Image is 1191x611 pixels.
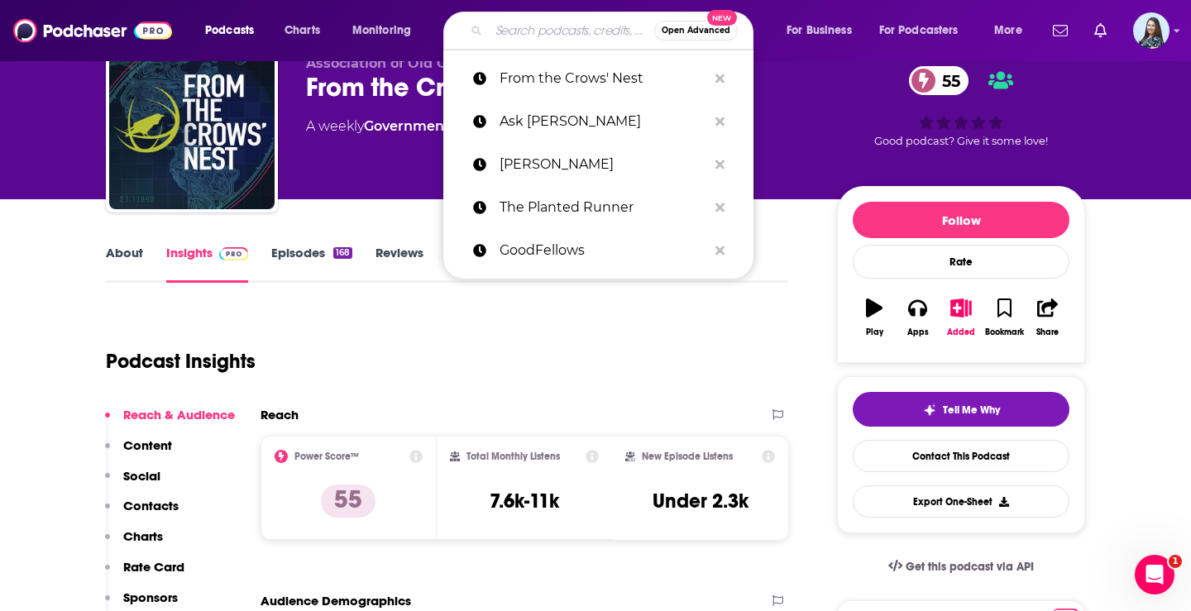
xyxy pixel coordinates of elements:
button: Open AdvancedNew [654,21,738,41]
button: open menu [341,17,433,44]
div: 55Good podcast? Give it some love! [837,55,1085,158]
span: New [707,10,737,26]
button: tell me why sparkleTell Me Why [853,392,1069,427]
a: InsightsPodchaser Pro [166,245,248,283]
a: From the Crows' Nest [443,57,753,100]
a: Show notifications dropdown [1088,17,1113,45]
span: Association of Old Crows [306,55,481,71]
button: Social [105,468,160,499]
img: Podchaser - Follow, Share and Rate Podcasts [13,15,172,46]
button: Rate Card [105,559,184,590]
div: Rate [853,245,1069,279]
p: The Planted Runner [500,186,707,229]
div: Play [866,327,883,337]
h1: Podcast Insights [106,349,256,374]
span: Good podcast? Give it some love! [874,135,1048,147]
span: More [994,19,1022,42]
button: Play [853,288,896,347]
span: Logged in as brookefortierpr [1133,12,1169,49]
h2: Audience Demographics [261,593,411,609]
h2: New Episode Listens [642,451,733,462]
a: Show notifications dropdown [1046,17,1074,45]
span: Tell Me Why [943,403,1000,417]
input: Search podcasts, credits, & more... [489,17,654,44]
p: Rate Card [123,559,184,575]
button: Content [105,437,172,468]
span: Charts [285,19,320,42]
button: open menu [983,17,1043,44]
p: Contacts [123,498,179,513]
button: Contacts [105,498,179,528]
h2: Total Monthly Listens [466,451,560,462]
span: 1 [1169,555,1182,568]
div: Search podcasts, credits, & more... [459,12,769,50]
span: Podcasts [205,19,254,42]
p: GoodFellows [500,229,707,272]
a: Reviews [375,245,423,283]
button: Show profile menu [1133,12,1169,49]
a: Ask [PERSON_NAME] [443,100,753,143]
a: The Planted Runner [443,186,753,229]
button: Charts [105,528,163,559]
p: Charts [123,528,163,544]
span: 55 [926,66,969,95]
a: Get this podcast via API [875,547,1047,587]
a: Contact This Podcast [853,440,1069,472]
span: For Business [787,19,852,42]
button: Bookmark [983,288,1026,347]
a: Episodes168 [271,245,352,283]
p: Content [123,437,172,453]
a: About [106,245,143,283]
img: Podchaser Pro [219,247,248,260]
h3: Under 2.3k [653,489,749,513]
img: tell me why sparkle [923,403,936,417]
button: Reach & Audience [105,407,235,437]
button: Share [1026,288,1069,347]
a: Government [364,118,450,134]
img: From the Crows' Nest [109,44,275,209]
h3: 7.6k-11k [490,489,559,513]
button: Export One-Sheet [853,485,1069,518]
div: Apps [907,327,929,337]
button: open menu [868,17,983,44]
a: GoodFellows [443,229,753,272]
p: Reach & Audience [123,407,235,422]
a: [PERSON_NAME] [443,143,753,186]
button: Added [940,288,983,347]
p: 55 [321,485,375,518]
a: 55 [909,66,969,95]
span: Get this podcast via API [906,560,1034,574]
p: Ask Dr. Drew [500,100,707,143]
iframe: Intercom live chat [1135,555,1174,594]
button: Follow [853,202,1069,238]
button: open menu [775,17,873,44]
div: A weekly podcast [306,117,607,136]
span: Open Advanced [662,26,730,35]
div: Bookmark [985,327,1024,337]
p: Social [123,468,160,484]
h2: Power Score™ [294,451,359,462]
a: Charts [274,17,330,44]
div: 168 [333,247,352,259]
button: Apps [896,288,939,347]
button: open menu [194,17,275,44]
div: Share [1036,327,1059,337]
h2: Reach [261,407,299,422]
img: User Profile [1133,12,1169,49]
p: Sponsors [123,590,178,605]
div: Added [947,327,975,337]
span: For Podcasters [879,19,959,42]
p: tucker carlson [500,143,707,186]
span: Monitoring [352,19,411,42]
p: From the Crows' Nest [500,57,707,100]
